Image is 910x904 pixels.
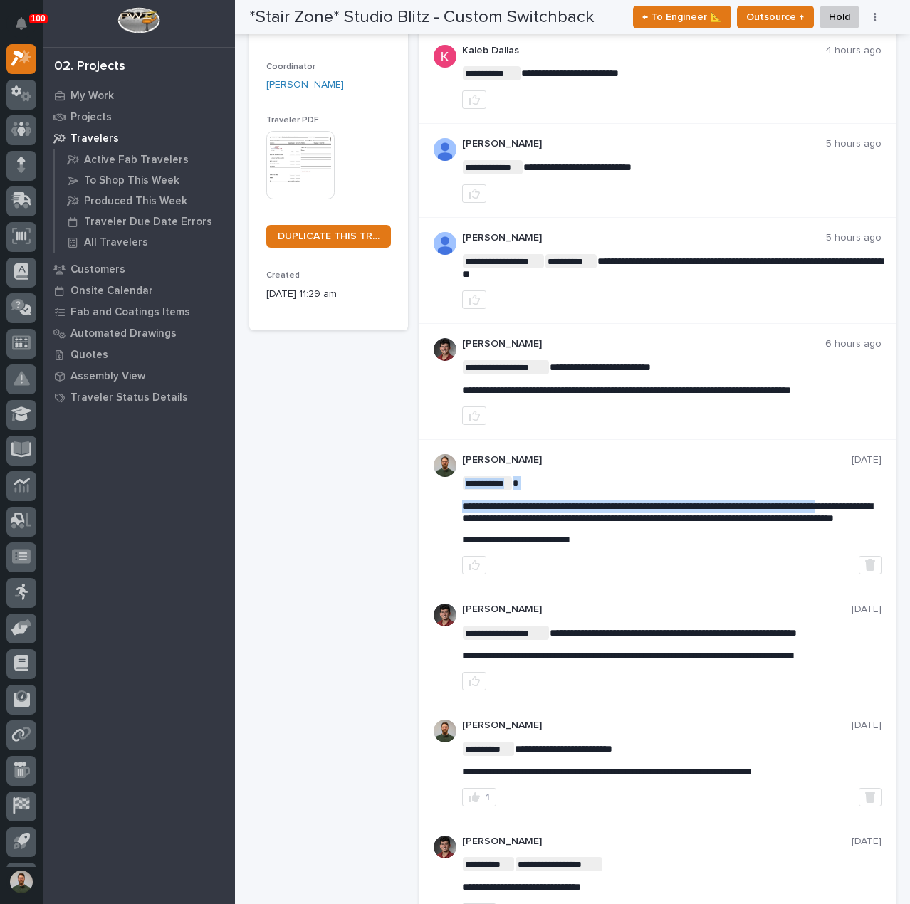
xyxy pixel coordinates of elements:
p: Assembly View [70,370,145,383]
p: Fab and Coatings Items [70,306,190,319]
button: Delete post [859,556,882,574]
p: 6 hours ago [825,338,882,350]
p: [PERSON_NAME] [462,454,852,466]
p: Kaleb Dallas [462,45,825,57]
button: like this post [462,556,486,574]
button: ← To Engineer 📐 [633,6,731,28]
p: My Work [70,90,114,103]
p: [PERSON_NAME] [462,604,852,616]
a: Traveler Status Details [43,387,235,408]
a: My Work [43,85,235,106]
a: Quotes [43,344,235,365]
span: ← To Engineer 📐 [642,9,722,26]
a: All Travelers [55,232,235,252]
p: Traveler Status Details [70,391,188,404]
a: Fab and Coatings Items [43,301,235,322]
p: [PERSON_NAME] [462,836,852,848]
button: like this post [462,672,486,690]
p: [DATE] [852,604,882,616]
img: AATXAJw4slNr5ea0WduZQVIpKGhdapBAGQ9xVsOeEvl5=s96-c [434,454,456,477]
p: [PERSON_NAME] [462,720,852,732]
p: [DATE] [852,836,882,848]
button: Hold [820,6,859,28]
div: Notifications100 [18,17,36,40]
a: Projects [43,106,235,127]
img: Workspace Logo [117,7,159,33]
p: Traveler Due Date Errors [84,216,212,228]
a: Customers [43,258,235,280]
span: Coordinator [266,63,315,71]
div: 1 [486,792,490,802]
a: Assembly View [43,365,235,387]
img: AOh14GjpcA6ydKGAvwfezp8OhN30Q3_1BHk5lQOeczEvCIoEuGETHm2tT-JUDAHyqffuBe4ae2BInEDZwLlH3tcCd_oYlV_i4... [434,138,456,161]
p: Automated Drawings [70,327,177,340]
a: [PERSON_NAME] [266,78,344,93]
button: like this post [462,184,486,203]
p: Customers [70,263,125,276]
span: Outsource ↑ [746,9,805,26]
p: 5 hours ago [826,138,882,150]
img: AOh14GjpcA6ydKGAvwfezp8OhN30Q3_1BHk5lQOeczEvCIoEuGETHm2tT-JUDAHyqffuBe4ae2BInEDZwLlH3tcCd_oYlV_i4... [434,232,456,255]
h2: *Stair Zone* Studio Blitz - Custom Switchback [249,7,595,28]
span: Hold [829,9,850,26]
a: DUPLICATE THIS TRAVELER [266,225,391,248]
p: [PERSON_NAME] [462,338,825,350]
p: 4 hours ago [825,45,882,57]
p: [DATE] [852,454,882,466]
p: To Shop This Week [84,174,179,187]
p: All Travelers [84,236,148,249]
a: Automated Drawings [43,322,235,344]
span: DUPLICATE THIS TRAVELER [278,231,380,241]
button: users-avatar [6,867,36,897]
button: Delete post [859,788,882,806]
img: ROij9lOReuV7WqYxWfnW [434,604,456,626]
img: AATXAJw4slNr5ea0WduZQVIpKGhdapBAGQ9xVsOeEvl5=s96-c [434,720,456,742]
a: Active Fab Travelers [55,149,235,169]
button: 1 [462,788,496,806]
p: 5 hours ago [826,232,882,244]
button: like this post [462,90,486,109]
p: Active Fab Travelers [84,154,189,167]
p: Projects [70,111,112,124]
p: Quotes [70,349,108,362]
a: Traveler Due Date Errors [55,211,235,231]
span: Traveler PDF [266,116,319,125]
p: [DATE] [852,720,882,732]
button: like this post [462,290,486,309]
a: Onsite Calendar [43,280,235,301]
a: Travelers [43,127,235,149]
p: 100 [31,14,46,23]
a: To Shop This Week [55,170,235,190]
p: Onsite Calendar [70,285,153,298]
p: [DATE] 11:29 am [266,287,391,302]
p: [PERSON_NAME] [462,232,826,244]
button: Notifications [6,9,36,38]
p: Travelers [70,132,119,145]
img: ROij9lOReuV7WqYxWfnW [434,836,456,858]
button: like this post [462,406,486,425]
a: Produced This Week [55,191,235,211]
button: Outsource ↑ [737,6,814,28]
img: ROij9lOReuV7WqYxWfnW [434,338,456,361]
p: [PERSON_NAME] [462,138,826,150]
img: ACg8ocJFQJZtOpq0mXhEl6L5cbQXDkmdPAf0fdoBPnlMfqfX=s96-c [434,45,456,68]
div: 02. Projects [54,59,125,75]
span: Created [266,271,300,280]
p: Produced This Week [84,195,187,208]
